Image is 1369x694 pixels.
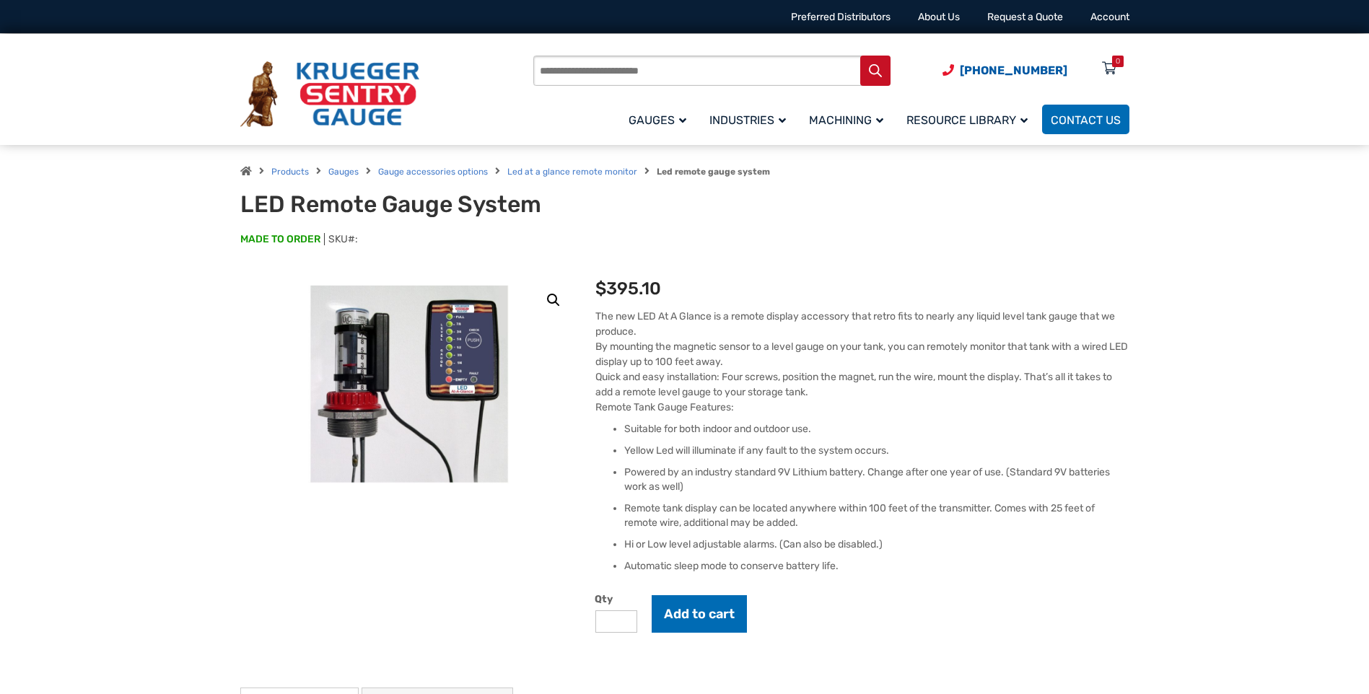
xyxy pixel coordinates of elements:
[1042,105,1129,134] a: Contact Us
[378,167,488,177] a: Gauge accessories options
[301,276,517,492] img: LED Remote Gauge System
[624,444,1129,458] li: Yellow Led will illuminate if any fault to the system occurs.
[624,559,1129,574] li: Automatic sleep mode to conserve battery life.
[240,190,596,218] h1: LED Remote Gauge System
[624,501,1129,530] li: Remote tank display can be located anywhere within 100 feet of the transmitter. Comes with 25 fee...
[624,465,1129,494] li: Powered by an industry standard 9V Lithium battery. Change after one year of use. (Standard 9V ba...
[240,232,320,247] span: MADE TO ORDER
[629,113,686,127] span: Gauges
[595,309,1129,415] p: The new LED At A Glance is a remote display accessory that retro fits to nearly any liquid level ...
[541,287,567,313] a: View full-screen image gallery
[595,278,661,299] bdi: 395.10
[652,595,747,633] button: Add to cart
[701,102,800,136] a: Industries
[324,233,358,245] span: SKU#:
[240,61,419,128] img: Krueger Sentry Gauge
[595,610,637,633] input: Product quantity
[657,167,770,177] strong: Led remote gauge system
[960,63,1067,77] span: [PHONE_NUMBER]
[328,167,359,177] a: Gauges
[624,537,1129,552] li: Hi or Low level adjustable alarms. (Can also be disabled.)
[809,113,883,127] span: Machining
[624,422,1129,436] li: Suitable for both indoor and outdoor use.
[800,102,898,136] a: Machining
[595,278,606,299] span: $
[906,113,1028,127] span: Resource Library
[709,113,786,127] span: Industries
[942,61,1067,79] a: Phone Number (920) 434-8860
[620,102,701,136] a: Gauges
[1116,56,1120,67] div: 0
[1090,11,1129,23] a: Account
[987,11,1063,23] a: Request a Quote
[507,167,637,177] a: Led at a glance remote monitor
[898,102,1042,136] a: Resource Library
[271,167,309,177] a: Products
[918,11,960,23] a: About Us
[1051,113,1121,127] span: Contact Us
[791,11,891,23] a: Preferred Distributors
